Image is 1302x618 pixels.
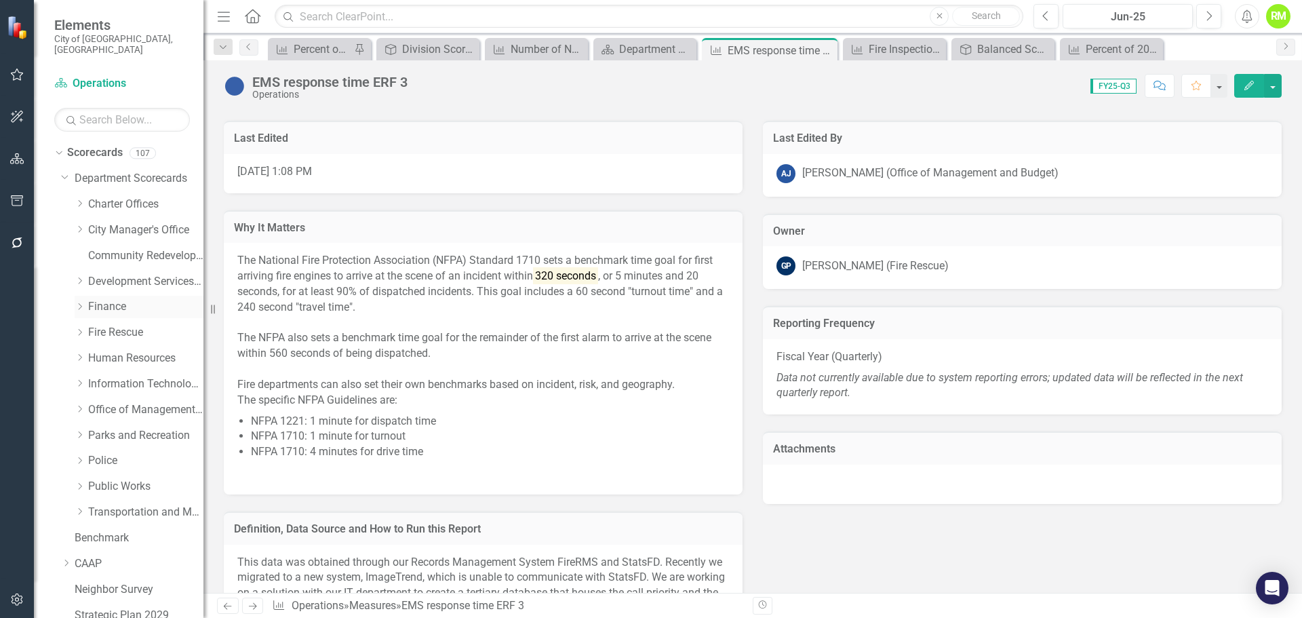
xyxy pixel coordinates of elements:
a: Balanced Scorecard [955,41,1051,58]
h3: Why It Matters [234,222,732,234]
a: Human Resources [88,351,203,366]
p: Fiscal Year (Quarterly) [776,349,1268,368]
a: Benchmark [75,530,203,546]
div: Percent of uncollected utility bills [294,41,351,58]
p: The specific NFPA Guidelines are: [237,393,729,411]
div: Expand [237,315,729,330]
a: Operations [54,76,190,92]
a: Percent of 2020A (Parks) [PERSON_NAME] proceeds spent and/or committed [1063,41,1160,58]
a: Neighbor Survey [75,582,203,598]
div: Number of Neighbors walking into lobby (Archived) [511,41,585,58]
div: 107 [130,147,156,159]
h3: Reporting Frequency [773,317,1271,330]
a: Public Works [88,479,203,495]
small: City of [GEOGRAPHIC_DATA], [GEOGRAPHIC_DATA] [54,33,190,56]
div: Fire departments can also set their own benchmarks based on incident, risk, and geography. [237,377,729,393]
a: Development Services Department [88,274,203,290]
span: FY25-Q3 [1090,79,1137,94]
a: CAAP [75,556,203,572]
a: Parks and Recreation [88,428,203,444]
a: Finance [88,299,203,315]
h3: Definition, Data Source and How to Run this Report [234,523,732,535]
input: Search ClearPoint... [275,5,1023,28]
div: » » [272,598,743,614]
div: [PERSON_NAME] (Office of Management and Budget) [802,166,1059,181]
span: Elements [54,17,190,33]
div: [PERSON_NAME] (Fire Rescue) [802,258,949,274]
div: Balanced Scorecard [977,41,1051,58]
div: Percent of 2020A (Parks) [PERSON_NAME] proceeds spent and/or committed [1086,41,1160,58]
a: City Manager's Office [88,223,203,238]
button: Search [952,7,1020,26]
img: Information Unavailable [224,75,245,97]
a: Charter Offices [88,197,203,212]
div: Open Intercom Messenger [1256,572,1288,604]
div: Jun-25 [1067,9,1188,25]
li: NFPA 1710: 1 minute for turnout [251,429,729,444]
div: Fire Inspections and Reinspections Performed [869,41,943,58]
li: NFPA 1221: 1 minute for dispatch time [251,414,729,429]
div: The National Fire Protection Association (NFPA) Standard 1710 sets a benchmark time goal for firs... [237,253,729,330]
h3: Attachments [773,443,1271,455]
div: GP [776,256,795,275]
h3: Owner [773,225,1271,237]
a: Community Redevelopment Agency [88,248,203,264]
a: Department Scorecards [75,171,203,187]
div: EMS response time ERF 3 [401,599,524,612]
button: RM [1266,4,1290,28]
a: Division Scorecard [380,41,476,58]
div: Operations [252,90,408,100]
div: EMS response time ERF 3 [252,75,408,90]
h3: Last Edited By [773,132,1271,144]
div: AJ [776,164,795,183]
input: Search Below... [54,108,190,132]
a: Fire Inspections and Reinspections Performed [846,41,943,58]
div: Expand [237,362,729,377]
div: [DATE] 1:08 PM [224,154,743,193]
a: Information Technology Services [88,376,203,392]
li: NFPA 1710: 4 minutes for drive time [251,444,729,460]
a: Number of Neighbors walking into lobby (Archived) [488,41,585,58]
div: The NFPA also sets a benchmark time goal for the remainder of the first alarm to arrive at the sc... [237,330,729,377]
a: Fire Rescue [88,325,203,341]
a: Office of Management and Budget [88,402,203,418]
div: Division Scorecard [402,41,476,58]
a: Police [88,453,203,469]
span: Search [972,10,1001,21]
div: EMS response time ERF 3 [728,42,834,59]
a: Measures [349,599,396,612]
em: Data not currently available due to system reporting errors; updated data will be reflected in th... [776,371,1243,400]
mark: 320 seconds [533,267,598,284]
button: Jun-25 [1063,4,1193,28]
a: Scorecards [67,145,123,161]
img: ClearPoint Strategy [7,16,31,39]
a: Operations [292,599,344,612]
a: Percent of uncollected utility bills [271,41,351,58]
a: Transportation and Mobility [88,505,203,520]
h3: Last Edited [234,132,732,144]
